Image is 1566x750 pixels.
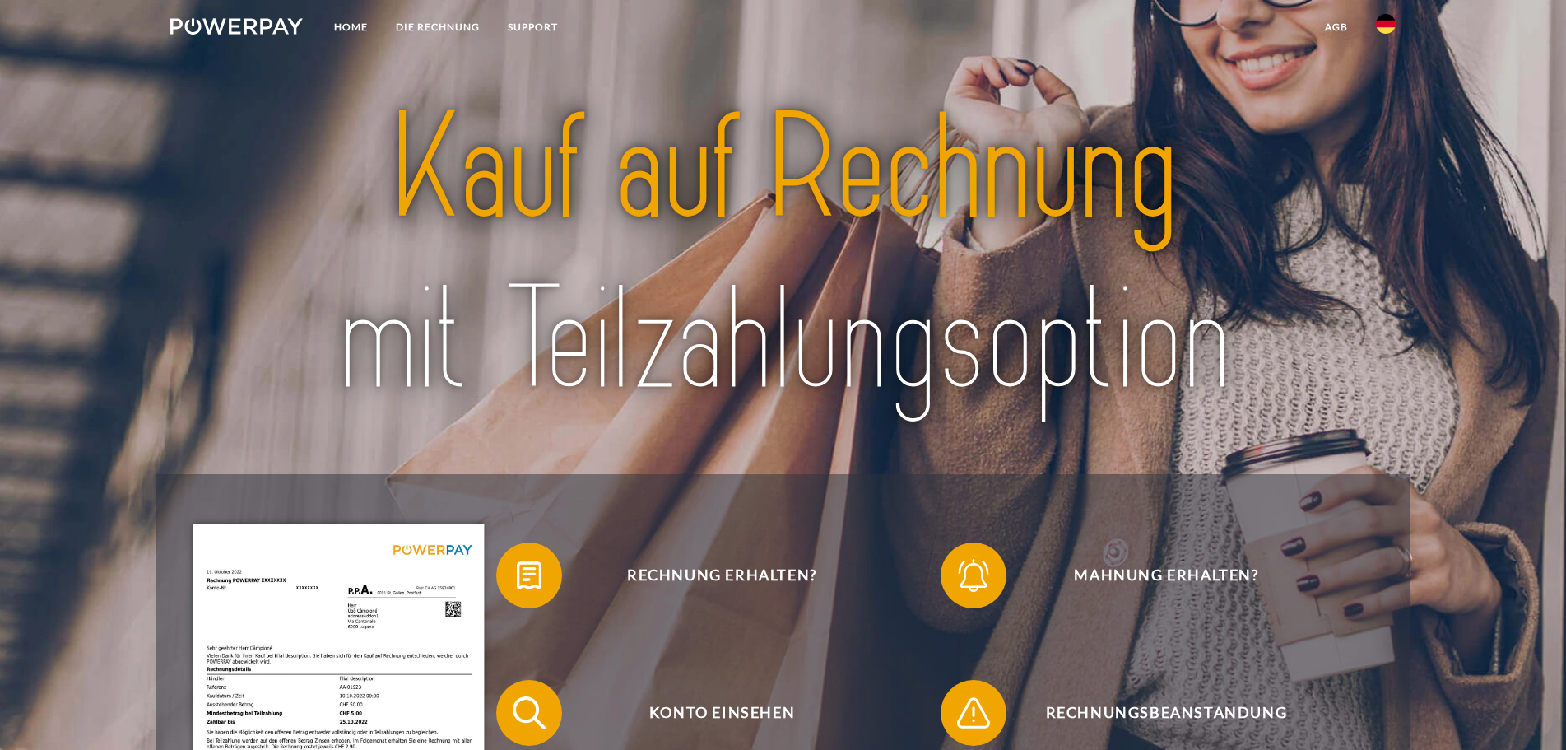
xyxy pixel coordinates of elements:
button: Rechnungsbeanstandung [941,680,1369,746]
span: Rechnung erhalten? [520,543,923,608]
img: logo-powerpay-white.svg [170,18,303,35]
img: title-powerpay_de.svg [231,75,1335,435]
button: Konto einsehen [496,680,924,746]
a: DIE RECHNUNG [382,12,494,42]
button: Mahnung erhalten? [941,543,1369,608]
img: de [1376,14,1396,34]
span: Konto einsehen [520,680,923,746]
img: qb_bill.svg [509,555,550,596]
span: Mahnung erhalten? [964,543,1368,608]
img: qb_warning.svg [953,692,994,734]
img: qb_bell.svg [953,555,994,596]
a: SUPPORT [494,12,572,42]
iframe: Schaltfläche zum Öffnen des Messaging-Fensters [1500,684,1553,737]
button: Rechnung erhalten? [496,543,924,608]
span: Rechnungsbeanstandung [964,680,1368,746]
a: agb [1311,12,1362,42]
img: qb_search.svg [509,692,550,734]
a: Home [320,12,382,42]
